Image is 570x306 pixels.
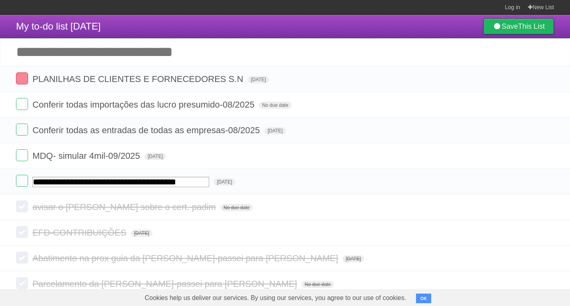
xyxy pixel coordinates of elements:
span: [DATE] [214,178,235,186]
label: Done [16,252,28,264]
span: avisar o [PERSON_NAME] sobre o cert. padim [32,202,218,212]
label: Done [16,277,28,289]
span: MDQ- simular 4mil-09/2025 [32,151,142,161]
span: PLANILHAS DE CLIENTES E FORNECEDORES S.N [32,74,245,84]
span: [DATE] [144,153,166,160]
span: No due date [302,281,334,288]
label: Done [16,175,28,187]
span: [DATE] [342,255,364,262]
span: Conferir todas as entradas de todas as empresas-08/2025 [32,125,262,135]
label: Done [16,226,28,238]
span: [DATE] [248,76,269,83]
a: SaveThis List [483,18,554,34]
span: Conferir todas importações das lucro presumido-08/2025 [32,100,256,110]
span: [DATE] [131,230,152,237]
span: Abatimento na prox guia da [PERSON_NAME]-passei para [PERSON_NAME] [32,253,340,263]
label: Done [16,98,28,110]
label: Done [16,200,28,212]
label: Done [16,72,28,84]
span: No due date [220,204,253,211]
span: Parcelamento da [PERSON_NAME]-passei para [PERSON_NAME] [32,279,299,289]
span: [DATE] [264,127,286,134]
span: Cookies help us deliver our services. By using our services, you agree to our use of cookies. [137,290,414,306]
label: Done [16,149,28,161]
b: This List [518,22,545,30]
span: My to-do list [DATE] [16,21,101,32]
label: Done [16,124,28,136]
span: No due date [259,102,291,109]
button: OK [416,294,432,303]
span: EFD-CONTRIBUIÇÕES [32,228,128,238]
